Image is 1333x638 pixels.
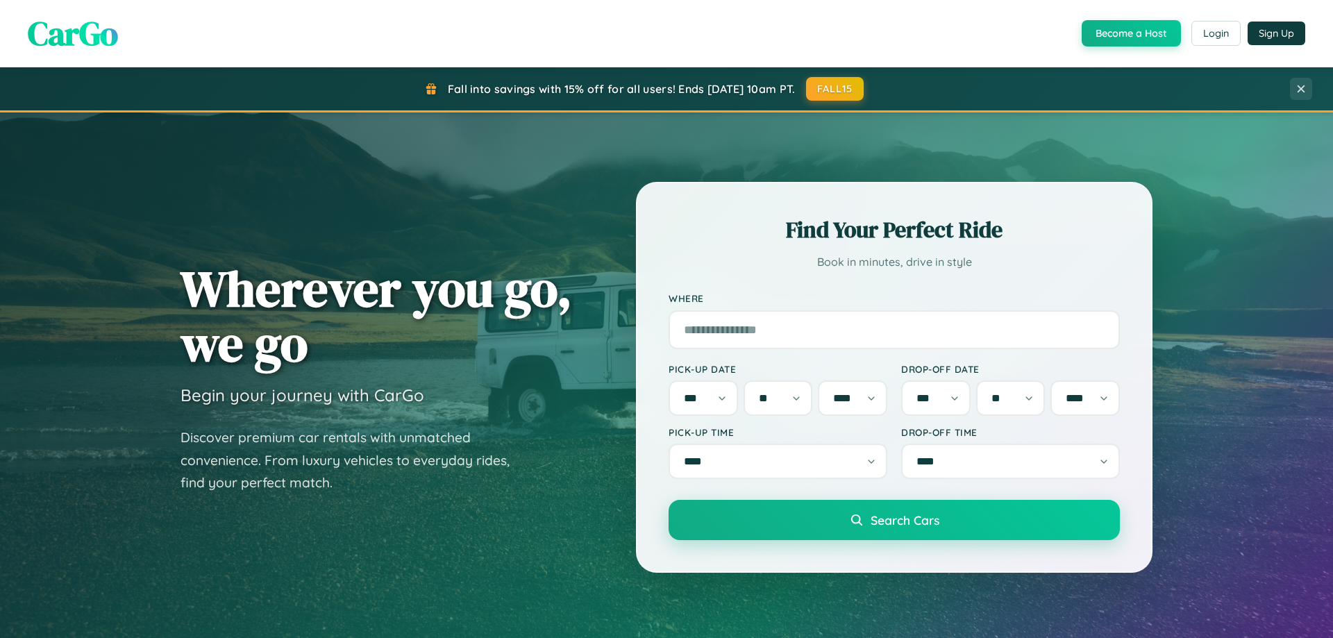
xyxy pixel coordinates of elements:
button: FALL15 [806,77,864,101]
p: Discover premium car rentals with unmatched convenience. From luxury vehicles to everyday rides, ... [181,426,528,494]
span: Fall into savings with 15% off for all users! Ends [DATE] 10am PT. [448,82,796,96]
h3: Begin your journey with CarGo [181,385,424,405]
button: Login [1191,21,1241,46]
label: Pick-up Date [669,363,887,375]
h2: Find Your Perfect Ride [669,215,1120,245]
label: Pick-up Time [669,426,887,438]
button: Become a Host [1082,20,1181,47]
span: CarGo [28,10,118,56]
label: Drop-off Time [901,426,1120,438]
h1: Wherever you go, we go [181,261,572,371]
p: Book in minutes, drive in style [669,252,1120,272]
button: Sign Up [1248,22,1305,45]
label: Where [669,293,1120,305]
span: Search Cars [871,512,939,528]
label: Drop-off Date [901,363,1120,375]
button: Search Cars [669,500,1120,540]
